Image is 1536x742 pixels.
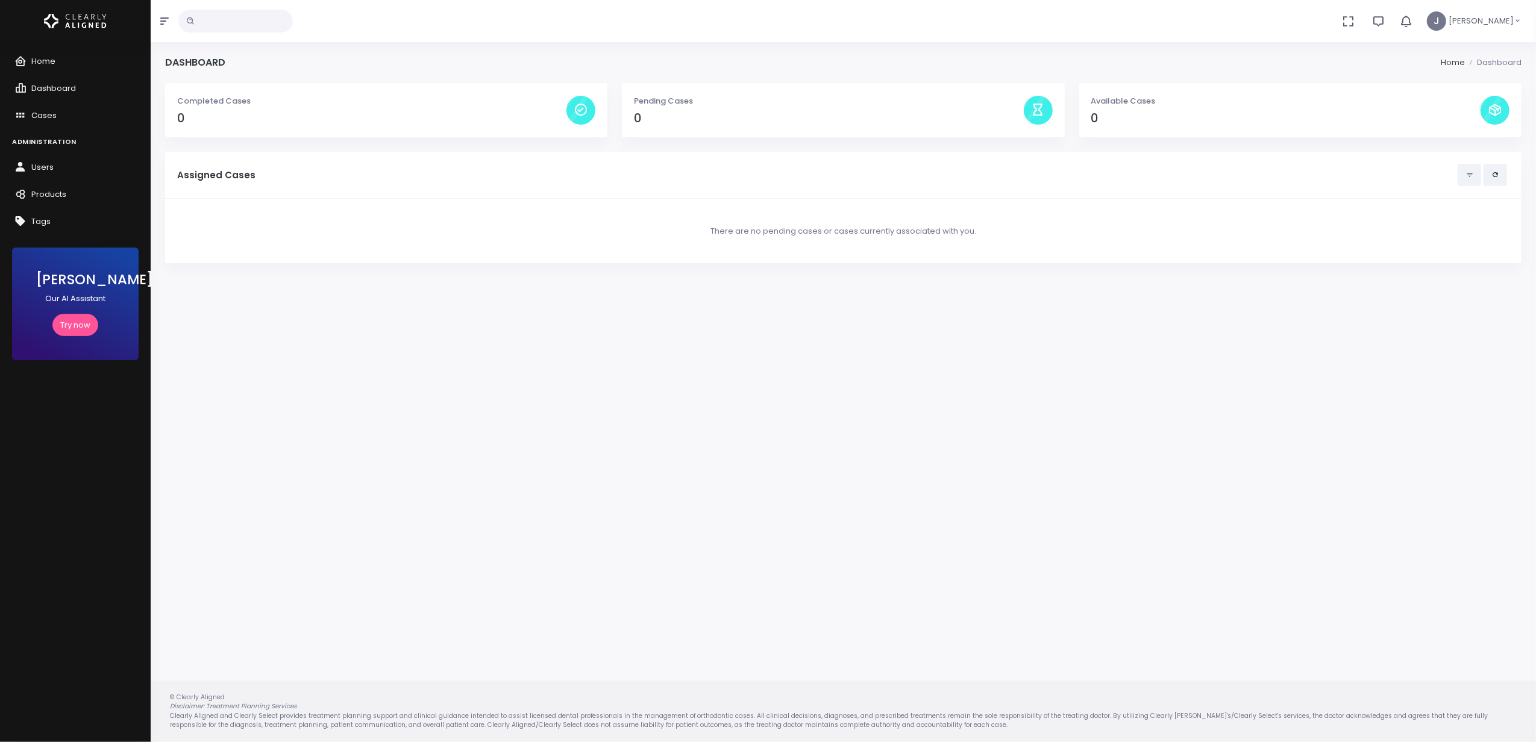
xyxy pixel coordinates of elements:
span: Tags [31,216,51,227]
a: Try now [52,314,98,336]
h5: Assigned Cases [177,170,1458,181]
span: Users [31,161,54,173]
span: Dashboard [31,83,76,94]
li: Home [1441,57,1465,69]
span: Cases [31,110,57,121]
span: [PERSON_NAME] [1449,15,1514,27]
img: Logo Horizontal [44,8,107,34]
h4: 0 [1091,111,1481,125]
em: Disclaimer: Treatment Planning Services [170,702,296,711]
p: Pending Cases [634,95,1023,107]
li: Dashboard [1465,57,1522,69]
p: Available Cases [1091,95,1481,107]
p: Completed Cases [177,95,566,107]
span: Home [31,55,55,67]
h4: 0 [634,111,1023,125]
div: There are no pending cases or cases currently associated with you. [177,211,1509,252]
h3: [PERSON_NAME] [36,272,114,288]
span: Products [31,189,66,200]
h4: Dashboard [165,57,225,68]
p: Our AI Assistant [36,293,114,305]
h4: 0 [177,111,566,125]
span: J [1427,11,1446,31]
div: © Clearly Aligned Clearly Aligned and Clearly Select provides treatment planning support and clin... [158,693,1529,730]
